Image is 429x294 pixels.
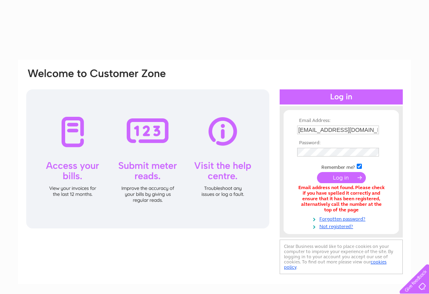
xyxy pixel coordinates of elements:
[297,222,387,230] a: Not registered?
[297,185,385,213] div: Email address not found. Please check if you have spelled it correctly and ensure that it has bee...
[295,118,387,124] th: Email Address:
[317,172,366,183] input: Submit
[295,140,387,146] th: Password:
[297,215,387,222] a: Forgotten password?
[280,240,403,274] div: Clear Business would like to place cookies on your computer to improve your experience of the sit...
[295,162,387,170] td: Remember me?
[284,259,386,270] a: cookies policy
